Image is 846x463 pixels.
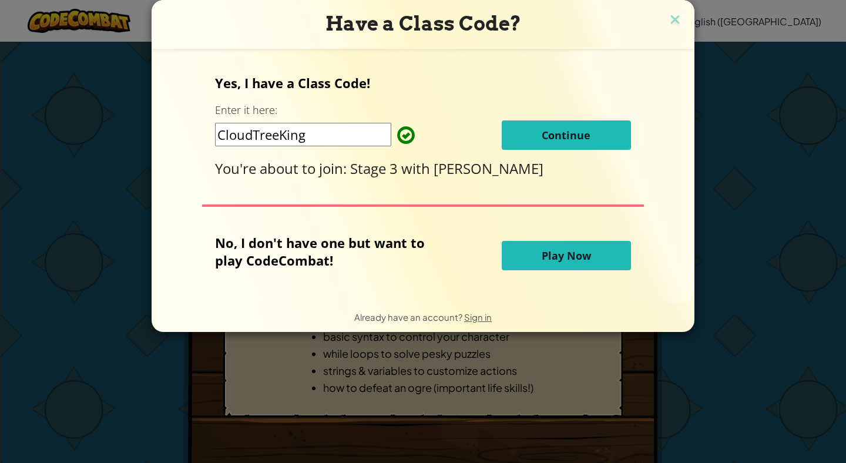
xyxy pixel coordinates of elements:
[215,159,350,178] span: You're about to join:
[667,12,683,29] img: close icon
[215,74,630,92] p: Yes, I have a Class Code!
[502,120,631,150] button: Continue
[354,311,464,323] span: Already have an account?
[325,12,521,35] span: Have a Class Code?
[502,241,631,270] button: Play Now
[542,128,590,142] span: Continue
[464,311,492,323] a: Sign in
[215,103,277,118] label: Enter it here:
[350,159,401,178] span: Stage 3
[401,159,434,178] span: with
[542,249,591,263] span: Play Now
[434,159,543,178] span: [PERSON_NAME]
[215,234,442,269] p: No, I don't have one but want to play CodeCombat!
